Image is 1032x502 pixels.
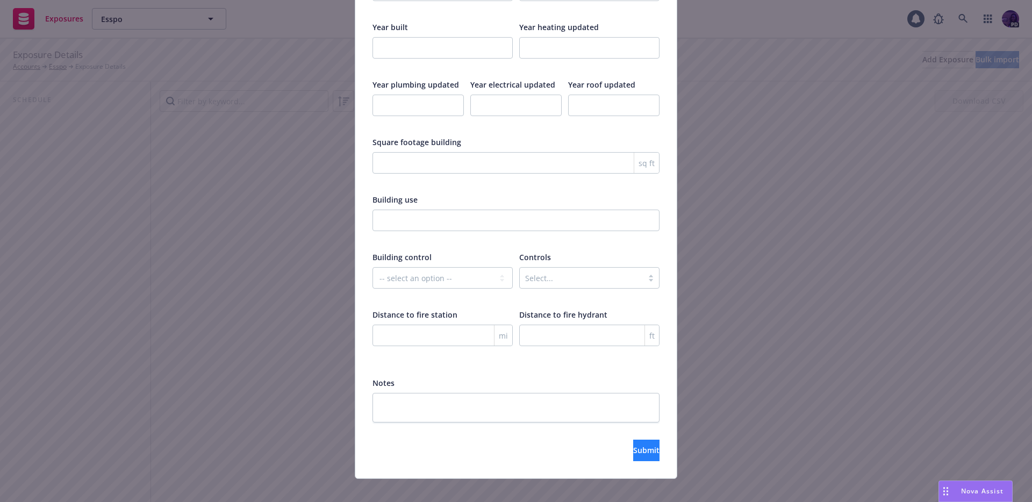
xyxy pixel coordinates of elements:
span: Year roof updated [568,80,635,90]
span: Building use [372,195,418,205]
div: Drag to move [939,481,952,501]
span: Notes [372,378,395,388]
span: sq ft [639,157,655,169]
span: Controls [519,252,551,262]
span: Distance to fire hydrant [519,310,607,320]
span: Year electrical updated [470,80,555,90]
span: Year built [372,22,408,32]
span: Submit [633,445,660,455]
span: Building control [372,252,432,262]
button: Submit [633,440,660,461]
span: Distance to fire station [372,310,457,320]
span: Year heating updated [519,22,599,32]
span: ft [649,330,655,341]
span: Year plumbing updated [372,80,459,90]
span: mi [499,330,508,341]
span: Nova Assist [961,486,1004,496]
button: Nova Assist [938,481,1013,502]
span: Square footage building [372,137,461,147]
